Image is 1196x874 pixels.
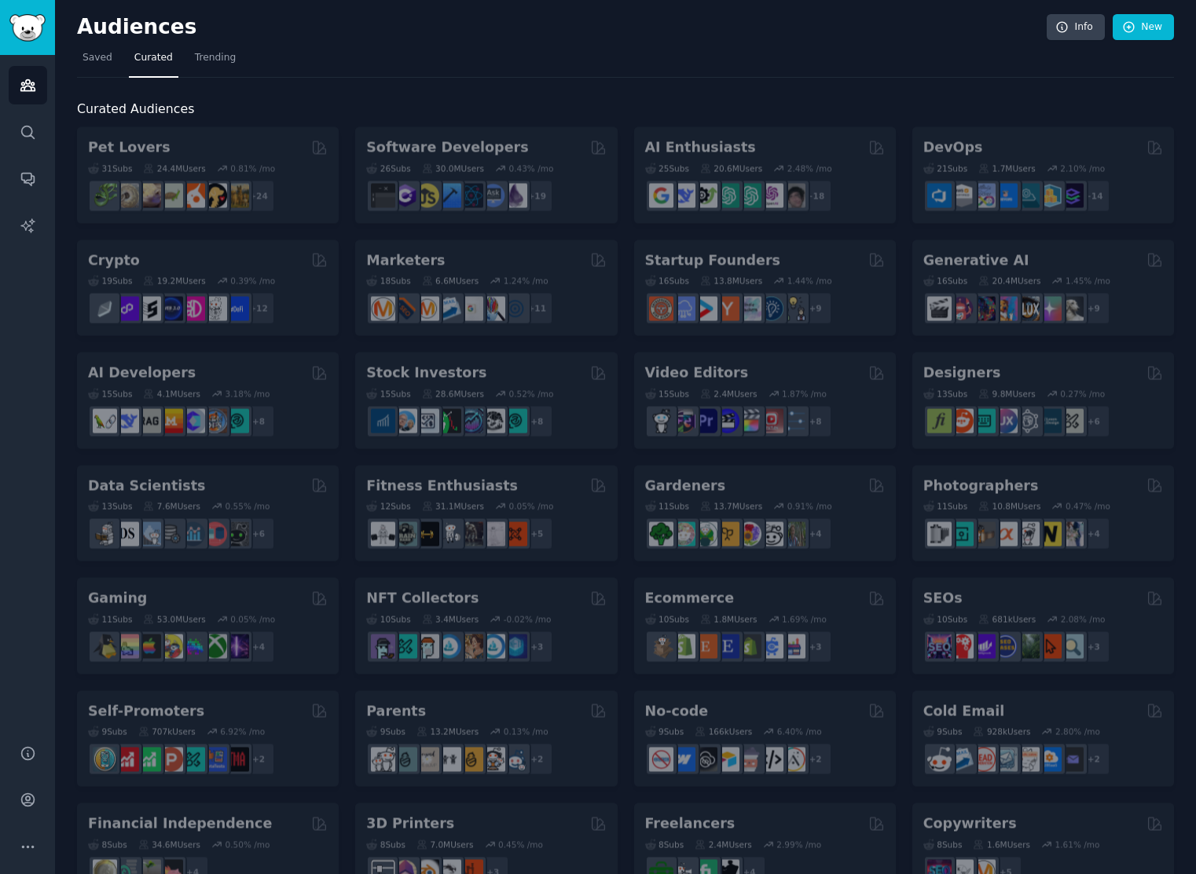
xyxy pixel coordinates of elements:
[645,364,749,383] h2: Video Editors
[225,747,249,771] img: TestMyApp
[366,613,410,624] div: 10 Sub s
[115,409,139,433] img: DeepSeek
[393,634,417,659] img: NFTMarketplace
[459,521,483,546] img: fitness30plus
[459,184,483,208] img: reactnative
[143,276,205,287] div: 19.2M Users
[1077,517,1110,550] div: + 4
[137,747,161,771] img: selfpromotion
[503,747,527,771] img: Parents
[181,184,205,208] img: cockatiel
[181,409,205,433] img: OpenSourceAI
[1066,276,1110,287] div: 1.45 % /mo
[159,521,183,546] img: dataengineering
[782,613,827,624] div: 1.69 % /mo
[993,521,1018,546] img: SonyAlpha
[715,521,739,546] img: GardeningUK
[781,184,805,208] img: ArtificalIntelligence
[971,184,996,208] img: Docker_DevOps
[225,184,249,208] img: dogbreed
[137,409,161,433] img: Rag
[88,364,196,383] h2: AI Developers
[993,747,1018,771] img: coldemail
[1037,747,1062,771] img: B2BSaaS
[759,634,783,659] img: ecommercemarketing
[226,501,270,512] div: 0.55 % /mo
[88,388,132,399] div: 15 Sub s
[366,501,410,512] div: 12 Sub s
[415,521,439,546] img: workout
[230,163,275,174] div: 0.81 % /mo
[393,184,417,208] img: csharp
[923,250,1029,270] h2: Generative AI
[1037,184,1062,208] img: aws_cdk
[737,747,761,771] img: nocodelowcode
[787,276,832,287] div: 1.44 % /mo
[393,296,417,320] img: bigseo
[115,521,139,546] img: datascience
[645,613,689,624] div: 10 Sub s
[923,476,1039,496] h2: Photographers
[77,100,194,119] span: Curated Audiences
[366,364,486,383] h2: Stock Investors
[1037,409,1062,433] img: learndesign
[203,296,227,320] img: CryptoNews
[203,409,227,433] img: llmops
[1037,521,1062,546] img: Nikon
[1037,634,1062,659] img: GoogleSearchConsole
[88,476,205,496] h2: Data Scientists
[242,404,275,437] div: + 8
[949,521,974,546] img: streetphotography
[422,388,484,399] div: 28.6M Users
[645,163,689,174] div: 25 Sub s
[927,634,952,659] img: SEO_Digital_Marketing
[371,409,395,433] img: dividends
[1059,184,1084,208] img: PlatformEngineers
[143,501,200,512] div: 7.6M Users
[700,276,762,287] div: 13.8M Users
[923,613,967,624] div: 10 Sub s
[799,404,832,437] div: + 8
[77,15,1047,40] h2: Audiences
[781,409,805,433] img: postproduction
[671,747,695,771] img: webflow
[1015,747,1040,771] img: b2b_sales
[1059,521,1084,546] img: WeddingPhotography
[437,409,461,433] img: Trading
[159,184,183,208] img: turtle
[1077,404,1110,437] div: + 6
[949,747,974,771] img: Emailmarketing
[782,388,827,399] div: 1.87 % /mo
[508,163,553,174] div: 0.43 % /mo
[993,634,1018,659] img: SEO_cases
[77,46,118,78] a: Saved
[927,184,952,208] img: azuredevops
[671,634,695,659] img: shopify
[503,521,527,546] img: personaltraining
[693,747,717,771] img: NoCodeSaaS
[137,521,161,546] img: statistics
[949,409,974,433] img: logodesign
[645,476,726,496] h2: Gardeners
[83,51,112,65] span: Saved
[88,276,132,287] div: 19 Sub s
[371,184,395,208] img: software
[700,388,758,399] div: 2.4M Users
[481,634,505,659] img: OpenseaMarket
[366,388,410,399] div: 15 Sub s
[645,276,689,287] div: 16 Sub s
[225,296,249,320] img: defi_
[649,521,673,546] img: vegetablegardening
[1077,630,1110,663] div: + 3
[923,589,963,609] h2: SEOs
[949,296,974,320] img: dalle2
[1077,179,1110,212] div: + 14
[787,163,832,174] div: 2.48 % /mo
[393,747,417,771] img: SingleParents
[715,747,739,771] img: Airtable
[93,184,117,208] img: herpetology
[671,184,695,208] img: DeepSeek
[115,634,139,659] img: CozyGamers
[415,409,439,433] img: Forex
[503,296,527,320] img: OnlineMarketing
